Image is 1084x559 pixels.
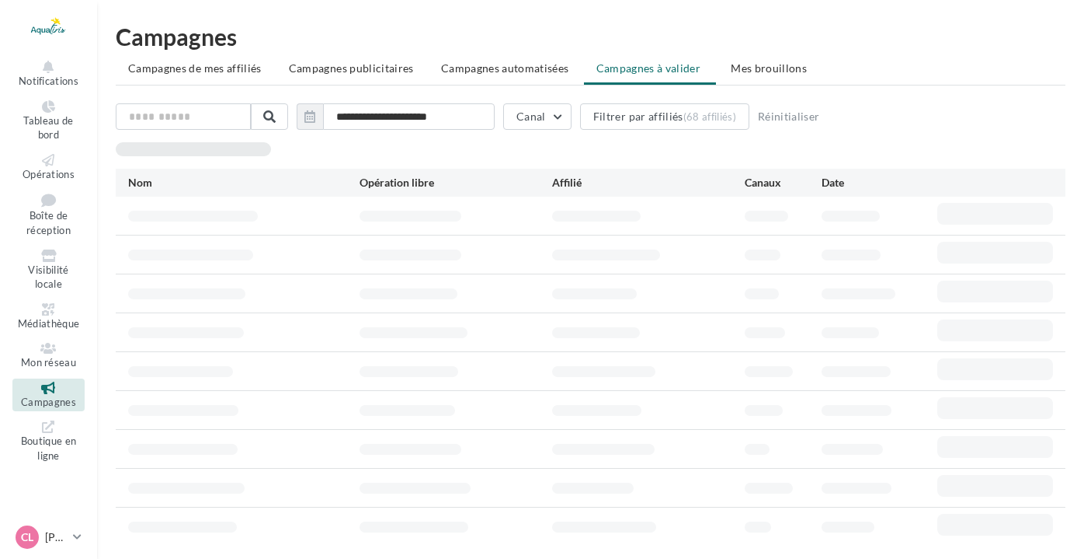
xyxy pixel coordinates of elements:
button: Réinitialiser [752,107,826,126]
span: CL [21,529,33,545]
button: Canal [503,103,572,130]
a: Médiathèque [12,300,85,334]
button: Notifications [12,58,85,91]
span: Campagnes automatisées [441,61,569,75]
span: Médiathèque [18,317,80,330]
div: (68 affiliés) [683,110,736,123]
div: Affilié [552,175,745,190]
span: Mes brouillons [731,61,807,75]
a: Mon réseau [12,339,85,372]
p: [PERSON_NAME] [45,529,67,545]
div: Nom [128,175,360,190]
span: Opérations [23,168,75,180]
span: Visibilité locale [28,264,68,291]
span: Boutique en ligne [21,435,77,463]
div: Canaux [745,175,822,190]
span: Mon réseau [21,356,76,369]
span: Boîte de réception [26,210,71,237]
span: Notifications [19,75,78,87]
a: Tableau de bord [12,97,85,145]
div: Opération libre [360,175,552,190]
span: Tableau de bord [23,114,73,141]
a: CL [PERSON_NAME] [12,522,85,552]
h1: Campagnes [116,25,1065,48]
a: Campagnes [12,379,85,412]
span: Campagnes [21,396,76,408]
a: Opérations [12,151,85,184]
span: Campagnes de mes affiliés [128,61,262,75]
div: Date [822,175,937,190]
a: Boîte de réception [12,190,85,239]
a: Boutique en ligne [12,418,85,465]
span: Campagnes publicitaires [289,61,414,75]
button: Filtrer par affiliés(68 affiliés) [580,103,749,130]
a: Visibilité locale [12,246,85,294]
